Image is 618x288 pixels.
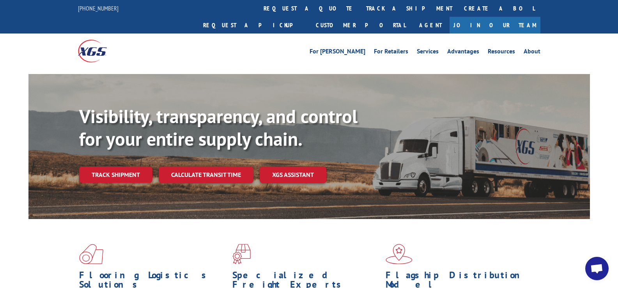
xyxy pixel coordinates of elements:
a: Join Our Team [450,17,540,34]
img: xgs-icon-total-supply-chain-intelligence-red [79,244,103,264]
a: Agent [411,17,450,34]
a: Services [417,48,439,57]
img: xgs-icon-flagship-distribution-model-red [386,244,413,264]
a: Advantages [447,48,479,57]
a: Resources [488,48,515,57]
a: Track shipment [79,166,152,183]
b: Visibility, transparency, and control for your entire supply chain. [79,104,358,151]
a: For [PERSON_NAME] [310,48,365,57]
a: Calculate transit time [159,166,253,183]
a: For Retailers [374,48,408,57]
a: Customer Portal [310,17,411,34]
div: Open chat [585,257,609,280]
img: xgs-icon-focused-on-flooring-red [232,244,251,264]
a: Request a pickup [197,17,310,34]
a: About [524,48,540,57]
a: [PHONE_NUMBER] [78,4,119,12]
a: XGS ASSISTANT [260,166,326,183]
